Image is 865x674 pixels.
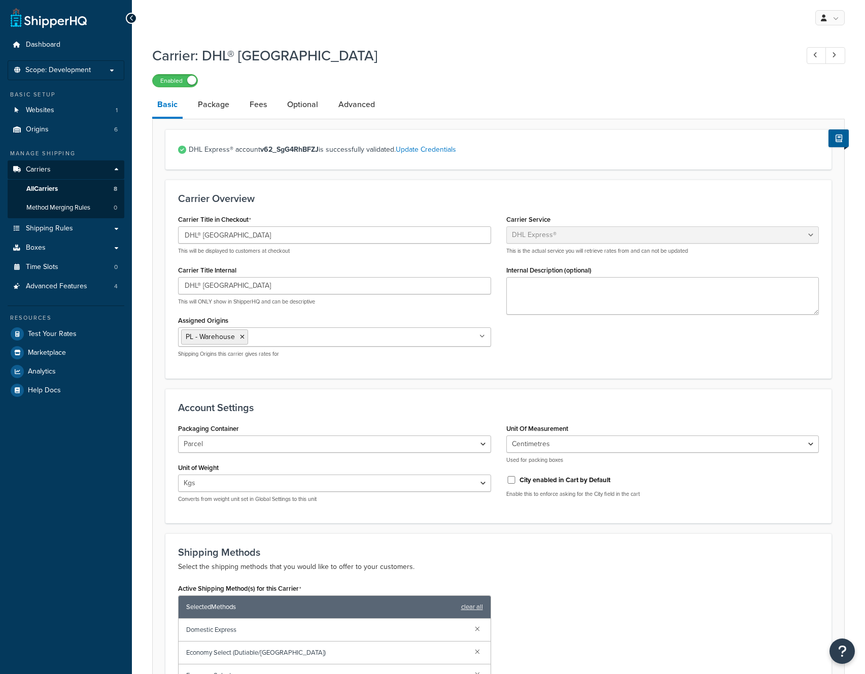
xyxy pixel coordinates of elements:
span: Economy Select (Dutiable/[GEOGRAPHIC_DATA]) [186,646,467,660]
a: Next Record [825,47,845,64]
a: Advanced Features4 [8,277,124,296]
a: Carriers [8,160,124,179]
a: Websites1 [8,101,124,120]
span: Websites [26,106,54,115]
p: Select the shipping methods that you would like to offer to your customers. [178,561,819,573]
label: City enabled in Cart by Default [520,476,610,485]
p: Shipping Origins this carrier gives rates for [178,350,491,358]
label: Assigned Origins [178,317,228,324]
span: 1 [116,106,118,115]
a: Update Credentials [396,144,456,155]
p: Enable this to enforce asking for the City field in the cart [506,490,819,498]
a: Boxes [8,239,124,257]
span: 4 [114,282,118,291]
div: Resources [8,314,124,322]
label: Internal Description (optional) [506,266,592,274]
div: Manage Shipping [8,149,124,158]
span: Origins [26,125,49,134]
li: Advanced Features [8,277,124,296]
h1: Carrier: DHL® [GEOGRAPHIC_DATA] [152,46,788,65]
h3: Carrier Overview [178,193,819,204]
button: Open Resource Center [829,638,855,664]
a: clear all [461,600,483,614]
li: Websites [8,101,124,120]
span: 0 [114,204,117,212]
p: This is the actual service you will retrieve rates from and can not be updated [506,247,819,255]
a: Shipping Rules [8,219,124,238]
span: Carriers [26,165,51,174]
span: Dashboard [26,41,60,49]
span: Advanced Features [26,282,87,291]
label: Carrier Service [506,216,550,223]
a: Test Your Rates [8,325,124,343]
a: Package [193,92,234,117]
p: Used for packing boxes [506,456,819,464]
span: Shipping Rules [26,224,73,233]
a: Analytics [8,362,124,381]
p: This will ONLY show in ShipperHQ and can be descriptive [178,298,491,306]
span: Test Your Rates [28,330,77,339]
span: 6 [114,125,118,134]
span: All Carriers [26,185,58,193]
label: Carrier Title in Checkout [178,216,251,224]
h3: Shipping Methods [178,547,819,558]
a: Optional [282,92,323,117]
a: AllCarriers8 [8,180,124,198]
label: Unit of Weight [178,464,219,471]
span: Domestic Express [186,623,467,637]
a: Previous Record [807,47,826,64]
a: Help Docs [8,381,124,399]
a: Advanced [333,92,380,117]
h3: Account Settings [178,402,819,413]
a: Dashboard [8,36,124,54]
span: Method Merging Rules [26,204,90,212]
label: Carrier Title Internal [178,266,236,274]
span: Time Slots [26,263,58,272]
span: Marketplace [28,349,66,357]
strong: v62_SgG4RhBFZJ [260,144,319,155]
span: 0 [114,263,118,272]
a: Basic [152,92,183,119]
a: Time Slots0 [8,258,124,277]
p: This will be displayed to customers at checkout [178,247,491,255]
span: 8 [114,185,117,193]
label: Active Shipping Method(s) for this Carrier [178,585,301,593]
span: Selected Methods [186,600,456,614]
div: Basic Setup [8,90,124,99]
li: Origins [8,120,124,139]
li: Carriers [8,160,124,218]
span: Boxes [26,244,46,252]
li: Method Merging Rules [8,198,124,217]
li: Time Slots [8,258,124,277]
label: Unit Of Measurement [506,425,568,432]
a: Method Merging Rules0 [8,198,124,217]
button: Show Help Docs [828,129,849,147]
label: Enabled [153,75,197,87]
span: Scope: Development [25,66,91,75]
span: PL - Warehouse [186,331,235,342]
a: Fees [245,92,272,117]
a: Origins6 [8,120,124,139]
span: Analytics [28,367,56,376]
span: DHL Express® account is successfully validated. [189,143,819,157]
p: Converts from weight unit set in Global Settings to this unit [178,495,491,503]
label: Packaging Container [178,425,239,432]
a: Marketplace [8,344,124,362]
span: Help Docs [28,386,61,395]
